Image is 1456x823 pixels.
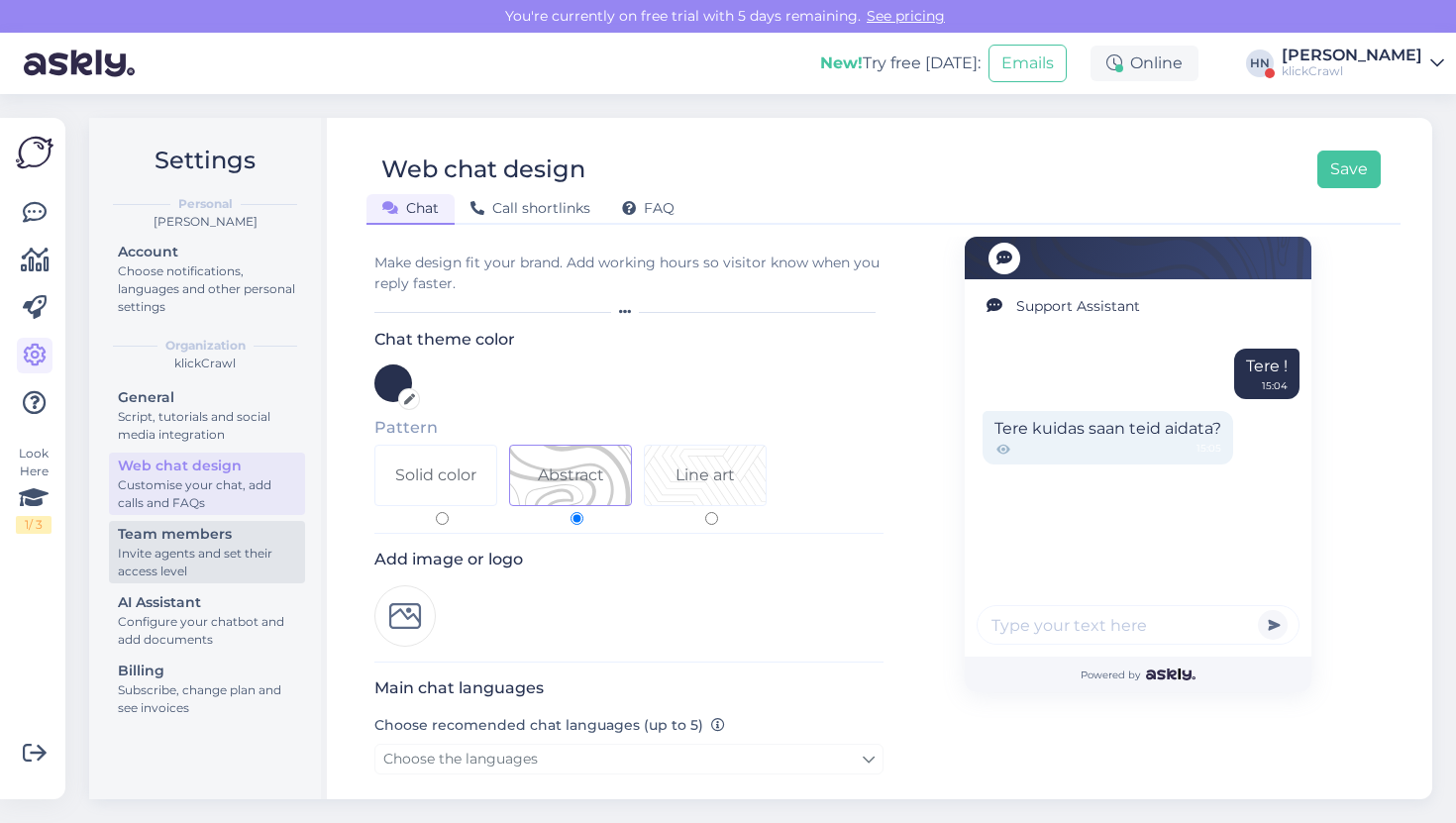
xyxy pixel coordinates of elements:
[383,750,538,768] span: Choose the languages
[676,463,735,487] div: Line art
[105,355,305,372] div: klickCrawl
[988,45,1067,82] button: Emails
[16,445,52,534] div: Look Here
[1016,296,1140,317] span: Support Assistant
[109,453,305,515] a: Web chat designCustomise your chat, add calls and FAQs
[374,678,884,697] h3: Main chat languages
[374,253,884,294] div: Make design fit your brand. Add working hours so visitor know when you reply faster.
[382,199,439,217] span: Chat
[118,387,296,408] div: General
[538,463,604,487] div: Abstract
[1282,48,1444,79] a: [PERSON_NAME]klickCrawl
[178,195,233,213] b: Personal
[118,592,296,613] div: AI Assistant
[109,239,305,319] a: AccountChoose notifications, languages and other personal settings
[374,418,884,437] h5: Pattern
[1091,46,1198,81] div: Online
[1282,63,1422,79] div: klickCrawl
[109,658,305,720] a: BillingSubscribe, change plan and see invoices
[109,521,305,583] a: Team membersInvite agents and set their access level
[118,456,296,476] div: Web chat design
[820,51,981,75] div: Try free [DATE]:
[374,744,884,774] a: Choose the languages
[622,199,675,217] span: FAQ
[16,516,52,534] div: 1 / 3
[436,512,449,525] input: Solid color
[118,545,296,580] div: Invite agents and set their access level
[1196,441,1221,459] span: 15:05
[118,524,296,545] div: Team members
[470,199,590,217] span: Call shortlinks
[1262,378,1288,393] div: 15:04
[381,151,585,188] div: Web chat design
[571,512,583,525] input: Pattern 1Abstract
[109,384,305,447] a: GeneralScript, tutorials and social media integration
[1146,669,1195,680] img: Askly
[1317,151,1381,188] button: Save
[109,589,305,652] a: AI AssistantConfigure your chatbot and add documents
[118,408,296,444] div: Script, tutorials and social media integration
[105,213,305,231] div: [PERSON_NAME]
[820,53,863,72] b: New!
[1246,50,1274,77] div: HN
[118,681,296,717] div: Subscribe, change plan and see invoices
[1282,48,1422,63] div: [PERSON_NAME]
[118,476,296,512] div: Customise your chat, add calls and FAQs
[1234,349,1300,399] div: Tere !
[118,613,296,649] div: Configure your chatbot and add documents
[977,605,1300,645] input: Type your text here
[374,550,884,568] h3: Add image or logo
[1081,668,1195,682] span: Powered by
[374,715,725,736] label: Choose recomended chat languages (up to 5)
[395,463,476,487] div: Solid color
[705,512,718,525] input: Pattern 2Line art
[374,330,884,349] h3: Chat theme color
[861,7,951,25] a: See pricing
[165,337,246,355] b: Organization
[374,585,436,647] img: Logo preview
[105,142,305,179] h2: Settings
[118,242,296,262] div: Account
[16,134,53,171] img: Askly Logo
[118,661,296,681] div: Billing
[118,262,296,316] div: Choose notifications, languages and other personal settings
[983,411,1233,464] div: Tere kuidas saan teid aidata?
